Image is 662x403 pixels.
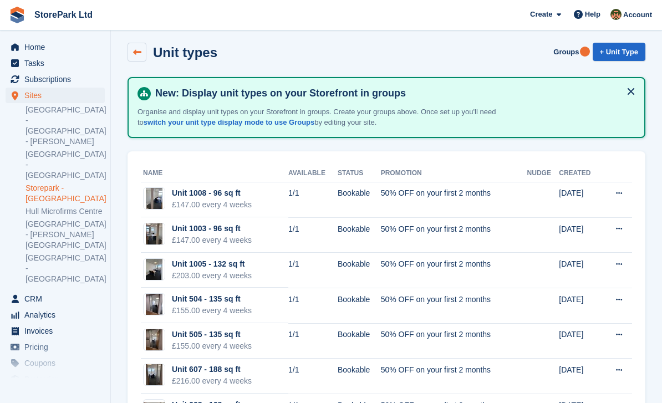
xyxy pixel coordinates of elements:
[381,253,527,288] td: 50% OFF on your first 2 months
[559,165,601,182] th: Created
[172,329,252,340] div: Unit 505 - 135 sq ft
[26,149,105,181] a: [GEOGRAPHIC_DATA] - [GEOGRAPHIC_DATA]
[146,223,162,245] img: IMG_8256.jpeg
[172,340,252,352] div: £155.00 every 4 weeks
[381,182,527,217] td: 50% OFF on your first 2 months
[559,323,601,359] td: [DATE]
[6,39,105,55] a: menu
[338,323,381,359] td: Bookable
[24,371,91,387] span: Protection
[6,291,105,307] a: menu
[24,323,91,339] span: Invoices
[559,253,601,288] td: [DATE]
[24,291,91,307] span: CRM
[172,270,252,282] div: £203.00 every 4 weeks
[26,105,105,147] a: [GEOGRAPHIC_DATA] - [GEOGRAPHIC_DATA] - [PERSON_NAME]
[24,88,91,103] span: Sites
[6,72,105,87] a: menu
[172,258,252,270] div: Unit 1005 - 132 sq ft
[288,359,338,394] td: 1/1
[146,364,162,386] img: IMG_8224.jpeg
[338,253,381,288] td: Bookable
[24,355,91,371] span: Coupons
[172,293,252,305] div: Unit 504 - 135 sq ft
[172,223,252,234] div: Unit 1003 - 96 sq ft
[6,307,105,323] a: menu
[24,39,91,55] span: Home
[9,7,26,23] img: stora-icon-8386f47178a22dfd0bd8f6a31ec36ba5ce8667c1dd55bd0f319d3a0aa187defe.svg
[26,253,105,284] a: [GEOGRAPHIC_DATA] - [GEOGRAPHIC_DATA]
[288,165,338,182] th: Available
[172,187,252,199] div: Unit 1008 - 96 sq ft
[288,253,338,288] td: 1/1
[26,206,105,217] a: Hull Microfirms Centre
[288,323,338,359] td: 1/1
[172,364,252,375] div: Unit 607 - 188 sq ft
[549,43,583,61] a: Groups
[151,87,635,100] h4: New: Display unit types on your Storefront in groups
[6,323,105,339] a: menu
[559,217,601,253] td: [DATE]
[338,288,381,323] td: Bookable
[585,9,600,20] span: Help
[338,182,381,217] td: Bookable
[559,182,601,217] td: [DATE]
[24,307,91,323] span: Analytics
[30,6,97,24] a: StorePark Ltd
[381,359,527,394] td: 50% OFF on your first 2 months
[172,199,252,211] div: £147.00 every 4 weeks
[6,88,105,103] a: menu
[146,187,162,210] img: IMG_8259.jpeg
[610,9,622,20] img: Mark Butters
[138,106,526,128] p: Organise and display unit types on your Storefront in groups. Create your groups above. Once set ...
[580,47,590,57] div: Tooltip anchor
[24,72,91,87] span: Subscriptions
[26,219,105,251] a: [GEOGRAPHIC_DATA] - [PERSON_NAME][GEOGRAPHIC_DATA]
[381,323,527,359] td: 50% OFF on your first 2 months
[24,339,91,355] span: Pricing
[623,9,652,21] span: Account
[6,339,105,355] a: menu
[288,182,338,217] td: 1/1
[288,217,338,253] td: 1/1
[26,183,105,204] a: Storepark - [GEOGRAPHIC_DATA]
[24,55,91,71] span: Tasks
[593,43,645,61] a: + Unit Type
[146,258,162,280] img: IMG_8258.jpeg
[527,165,559,182] th: Nudge
[144,118,314,126] a: switch your unit type display mode to use Groups
[172,234,252,246] div: £147.00 every 4 weeks
[6,371,105,387] a: menu
[6,55,105,71] a: menu
[6,355,105,371] a: menu
[530,9,552,20] span: Create
[288,288,338,323] td: 1/1
[153,45,217,60] h2: Unit types
[172,305,252,317] div: £155.00 every 4 weeks
[141,165,288,182] th: Name
[338,165,381,182] th: Status
[338,217,381,253] td: Bookable
[146,329,162,351] img: IMG_8219.jpeg
[381,288,527,323] td: 50% OFF on your first 2 months
[559,288,601,323] td: [DATE]
[338,359,381,394] td: Bookable
[172,375,252,387] div: £216.00 every 4 weeks
[381,217,527,253] td: 50% OFF on your first 2 months
[146,293,162,315] img: IMG_8218.jpeg
[559,359,601,394] td: [DATE]
[381,165,527,182] th: Promotion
